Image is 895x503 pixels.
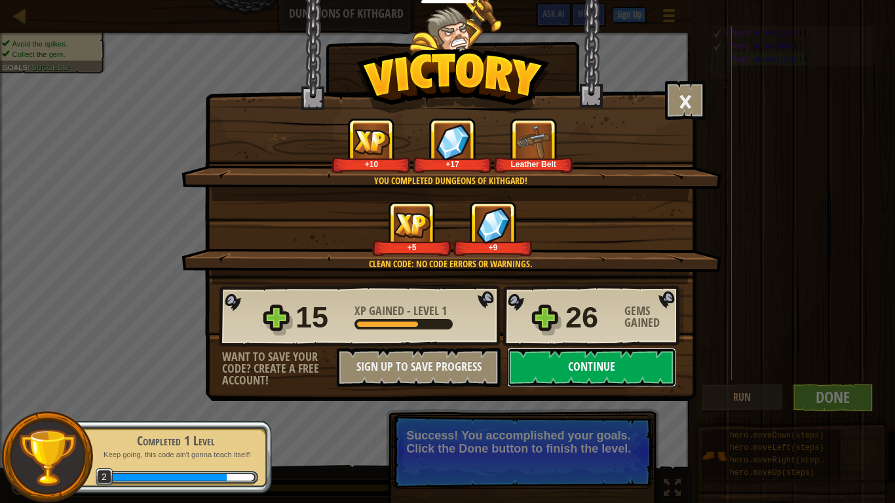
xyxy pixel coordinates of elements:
img: trophy.png [18,428,77,487]
div: +9 [456,242,530,252]
div: +5 [375,242,449,252]
span: Level [411,303,442,319]
img: XP Gained [353,129,390,155]
div: Want to save your code? Create a free account! [222,351,337,386]
img: Victory [356,48,550,114]
img: New Item [516,124,552,160]
img: XP Gained [394,212,430,238]
div: - [354,305,447,317]
button: × [665,81,706,120]
span: 2 [96,468,113,486]
div: 26 [565,297,617,339]
div: Clean code: no code errors or warnings. [244,257,657,270]
span: XP Gained [354,303,407,319]
img: Gems Gained [476,207,510,243]
div: +10 [334,159,408,169]
div: Gems Gained [624,305,683,329]
div: 15 [295,297,347,339]
img: Gems Gained [436,124,470,160]
button: Sign Up to Save Progress [337,348,501,387]
div: +17 [415,159,489,169]
div: Completed 1 Level [93,432,258,450]
div: You completed Dungeons of Kithgard! [244,174,657,187]
button: Continue [507,348,676,387]
p: Keep going, this code ain't gonna teach itself! [93,450,258,460]
div: Leather Belt [497,159,571,169]
span: 1 [442,303,447,319]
